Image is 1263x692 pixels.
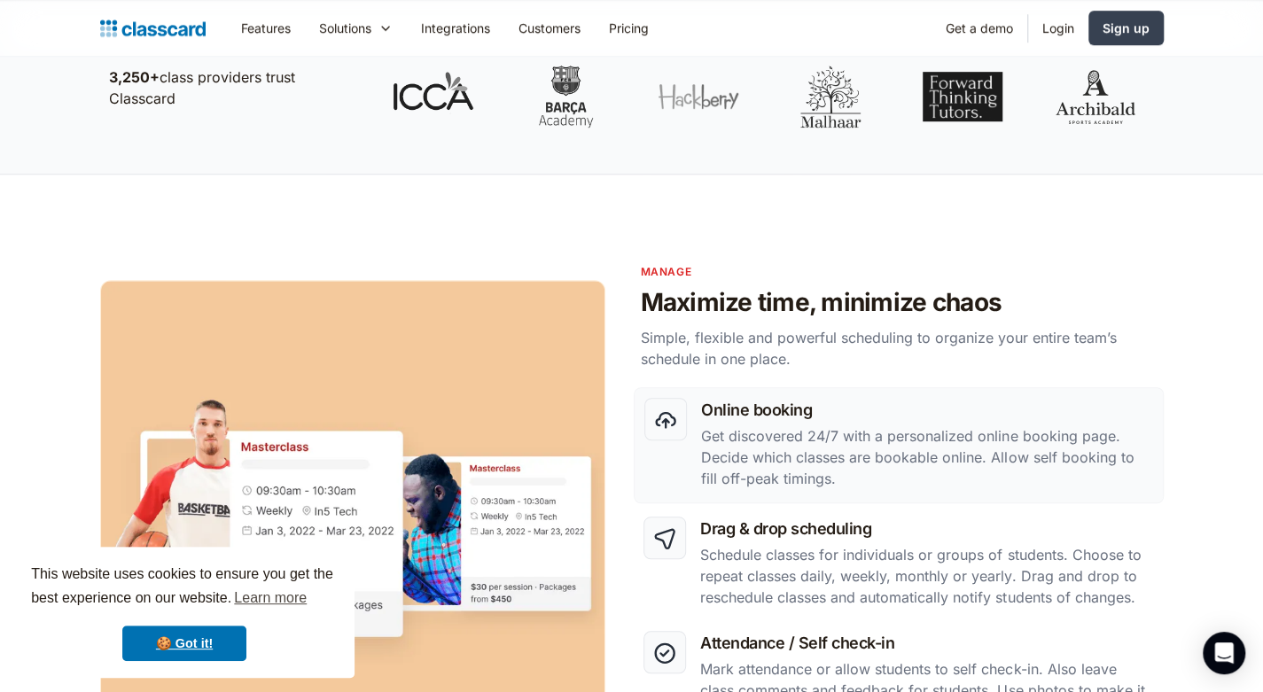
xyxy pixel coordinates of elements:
[31,564,338,611] span: This website uses cookies to ensure you get the best experience on our website.
[641,263,1164,280] p: Manage
[1103,19,1150,37] div: Sign up
[701,425,1152,489] p: Get discovered 24/7 with a personalized online booking page. Decide which classes are bookable on...
[641,287,1164,318] h2: Maximize time, minimize chaos
[227,8,305,48] a: Features
[701,398,1152,422] h3: Online booking
[100,16,206,41] a: Logo
[1203,632,1245,674] div: Open Intercom Messenger
[231,585,309,611] a: learn more about cookies
[595,8,663,48] a: Pricing
[14,547,355,678] div: cookieconsent
[319,19,371,37] div: Solutions
[700,544,1153,608] p: Schedule classes for individuals or groups of students. Choose to repeat classes daily, weekly, m...
[407,8,504,48] a: Integrations
[700,631,1153,655] h3: Attendance / Self check-in
[700,517,1153,540] h3: Drag & drop scheduling
[1088,11,1164,45] a: Sign up
[504,8,595,48] a: Customers
[109,68,160,86] strong: 3,250+
[109,66,357,109] p: class providers trust Classcard
[1028,8,1088,48] a: Login
[932,8,1027,48] a: Get a demo
[305,8,407,48] div: Solutions
[122,626,246,661] a: dismiss cookie message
